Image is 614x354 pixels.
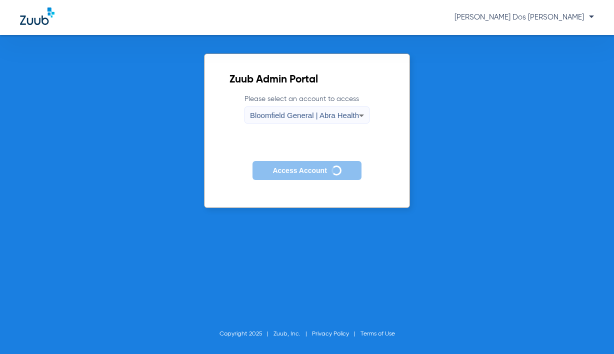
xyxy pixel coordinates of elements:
[273,329,312,339] li: Zuub, Inc.
[360,331,395,337] a: Terms of Use
[244,94,369,123] label: Please select an account to access
[272,166,326,174] span: Access Account
[219,329,273,339] li: Copyright 2025
[20,7,54,25] img: Zuub Logo
[250,111,359,119] span: Bloomfield General | Abra Health
[252,161,361,180] button: Access Account
[454,13,594,21] span: [PERSON_NAME] Dos [PERSON_NAME]
[312,331,349,337] a: Privacy Policy
[229,75,384,85] h2: Zuub Admin Portal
